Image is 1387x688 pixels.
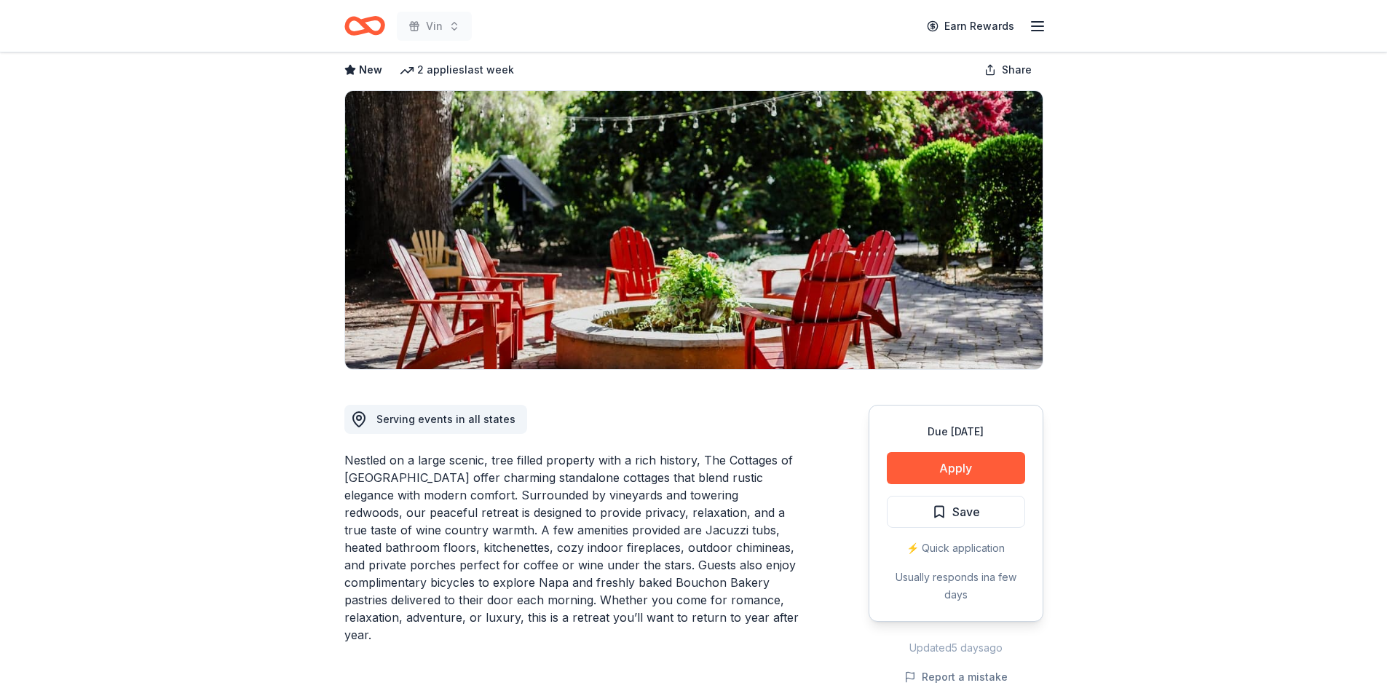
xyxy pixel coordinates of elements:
[952,502,980,521] span: Save
[887,569,1025,604] div: Usually responds in a few days
[918,13,1023,39] a: Earn Rewards
[887,423,1025,440] div: Due [DATE]
[376,413,515,425] span: Serving events in all states
[400,61,514,79] div: 2 applies last week
[1002,61,1032,79] span: Share
[397,12,472,41] button: Vin
[359,61,382,79] span: New
[887,496,1025,528] button: Save
[869,639,1043,657] div: Updated 5 days ago
[344,9,385,43] a: Home
[904,668,1008,686] button: Report a mistake
[973,55,1043,84] button: Share
[887,452,1025,484] button: Apply
[426,17,443,35] span: Vin
[344,451,799,644] div: Nestled on a large scenic, tree filled property with a rich history, The Cottages of [GEOGRAPHIC_...
[887,539,1025,557] div: ⚡️ Quick application
[345,91,1043,369] img: Image for The Cottages of Napa Valley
